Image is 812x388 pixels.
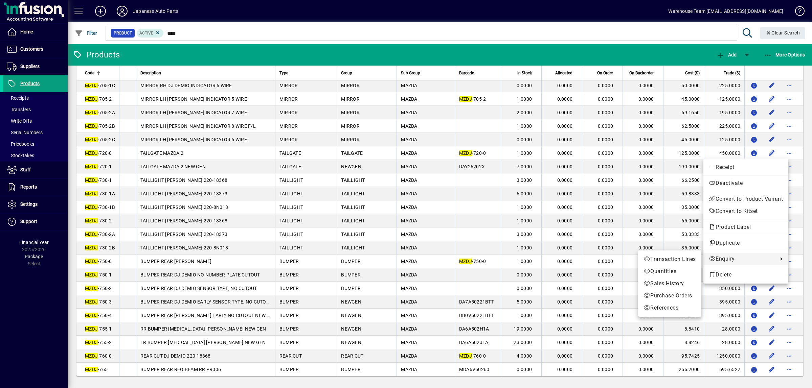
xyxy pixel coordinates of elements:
span: Duplicate [709,239,783,247]
span: Delete [709,271,783,279]
span: Convert to Product Variant [709,195,783,203]
span: Quantities [644,267,696,275]
span: Receipt [709,163,783,171]
span: Purchase Orders [644,292,696,300]
button: Deactivate product [703,177,788,189]
span: Convert to Kitset [709,207,783,215]
span: Product Label [709,224,754,230]
span: Deactivate [709,179,783,187]
span: Enquiry [709,255,775,263]
span: Sales History [644,280,696,288]
span: Transaction Lines [644,255,696,263]
span: References [644,304,696,312]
